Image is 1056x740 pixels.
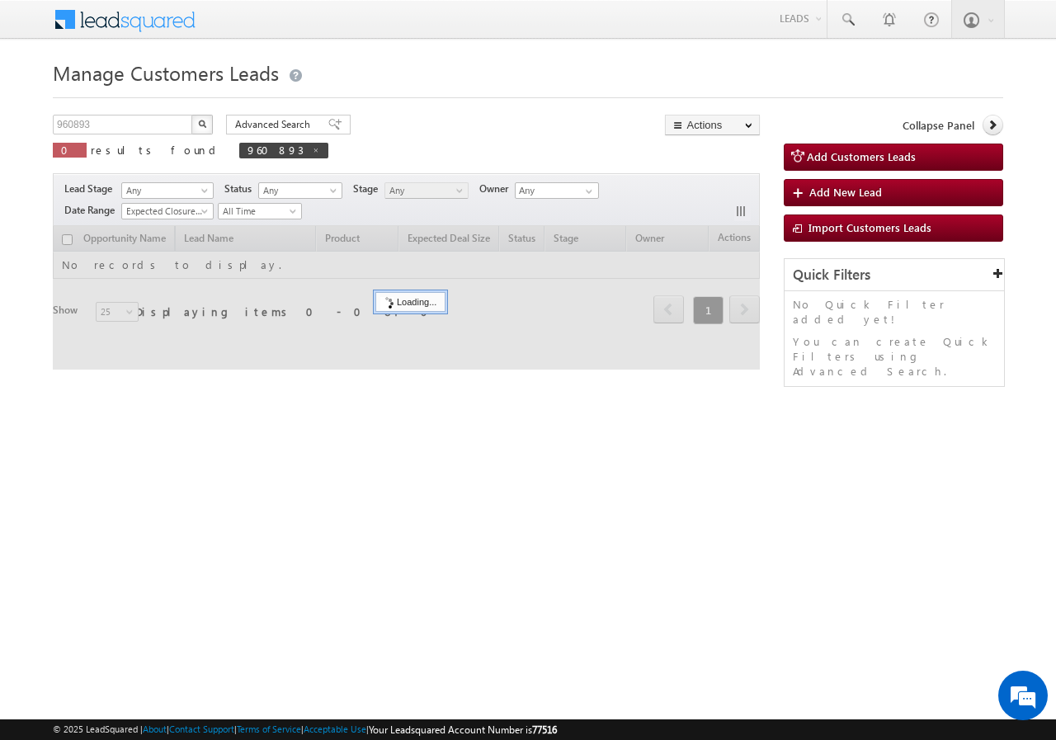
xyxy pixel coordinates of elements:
span: 960893 [247,143,304,157]
span: 77516 [532,724,557,736]
span: Any [385,183,464,198]
span: Any [122,183,208,198]
span: Date Range [64,203,121,218]
a: Any [258,182,342,199]
span: Advanced Search [235,117,315,132]
a: Contact Support [169,724,234,734]
a: Any [121,182,214,199]
a: Expected Closure Date [121,203,214,219]
span: Add New Lead [809,185,882,199]
span: © 2025 LeadSquared | | | | | [53,722,557,738]
div: Loading... [375,292,445,312]
p: You can create Quick Filters using Advanced Search. [793,334,996,379]
a: Acceptable Use [304,724,366,734]
span: Collapse Panel [903,118,974,133]
input: Type to Search [515,182,599,199]
a: All Time [218,203,302,219]
span: Your Leadsquared Account Number is [369,724,557,736]
a: Terms of Service [237,724,301,734]
a: Show All Items [577,183,597,200]
span: Manage Customers Leads [53,59,279,86]
span: Stage [353,181,384,196]
span: Any [259,183,337,198]
span: All Time [219,204,297,219]
span: Owner [479,181,515,196]
a: Any [384,182,469,199]
span: Status [224,181,258,196]
span: 0 [61,143,78,157]
span: Expected Closure Date [122,204,208,219]
span: results found [91,143,222,157]
p: No Quick Filter added yet! [793,297,996,327]
span: Import Customers Leads [808,220,931,234]
span: Add Customers Leads [807,149,916,163]
span: Lead Stage [64,181,119,196]
div: Quick Filters [785,259,1004,291]
img: Search [198,120,206,128]
a: About [143,724,167,734]
button: Actions [665,115,760,135]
